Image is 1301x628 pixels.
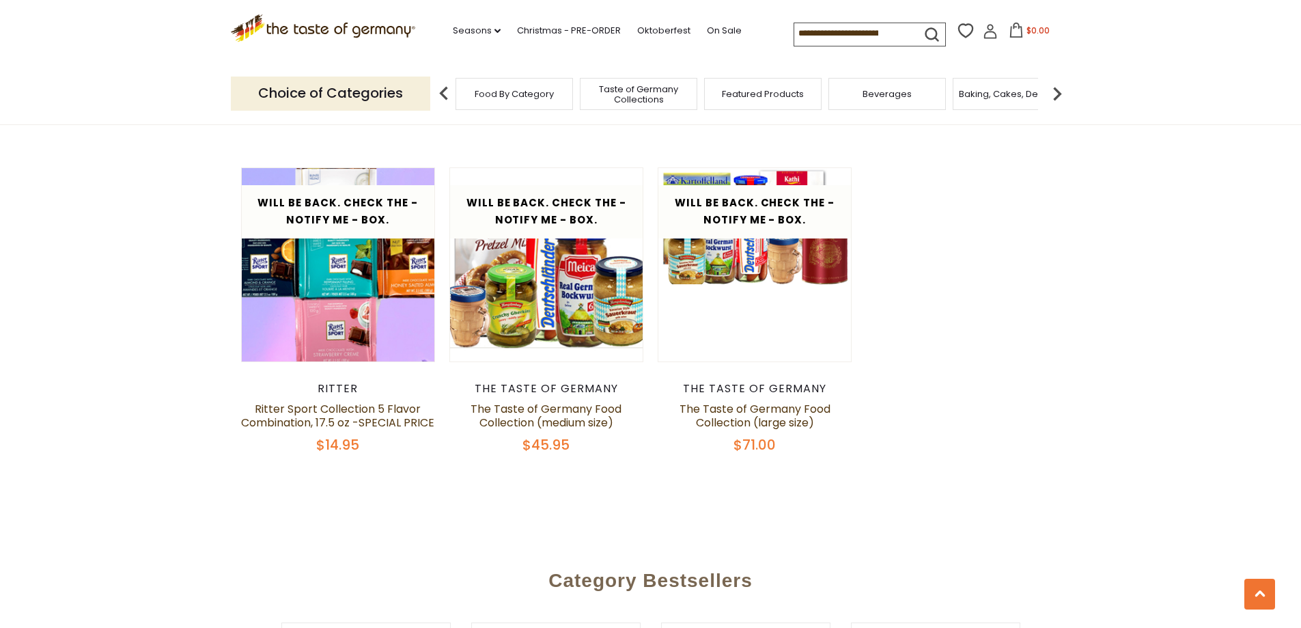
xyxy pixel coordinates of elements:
a: Food By Category [475,89,554,99]
img: The Taste of Germany Food Collection (large size) [658,168,852,284]
p: Choice of Categories [231,77,430,110]
span: $14.95 [316,435,359,454]
div: The Taste of Germany [449,382,644,396]
span: $45.95 [522,435,570,454]
img: next arrow [1044,80,1071,107]
a: Featured Products [722,89,804,99]
a: Seasons [453,23,501,38]
span: $71.00 [733,435,776,454]
div: The Taste of Germany [658,382,852,396]
span: $0.00 [1026,25,1050,36]
a: Taste of Germany Collections [584,84,693,105]
a: Christmas - PRE-ORDER [517,23,621,38]
button: $0.00 [1001,23,1059,43]
img: previous arrow [430,80,458,107]
div: Ritter [241,382,436,396]
a: On Sale [707,23,742,38]
a: Ritter Sport Collection 5 Flavor Combination, 17.5 oz -SPECIAL PRICE [241,401,434,431]
div: Category Bestsellers [176,549,1125,605]
a: Beverages [863,89,912,99]
img: Ritter Sport Collection 5 Flavor Combination, 17.5 oz -SPECIAL PRICE [242,168,435,361]
img: The Taste of Germany Food Collection (medium size) [450,168,643,361]
a: Baking, Cakes, Desserts [959,89,1065,99]
a: The Taste of Germany Food Collection (medium size) [471,401,621,431]
a: Oktoberfest [637,23,690,38]
a: The Taste of Germany Food Collection (large size) [680,401,830,431]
